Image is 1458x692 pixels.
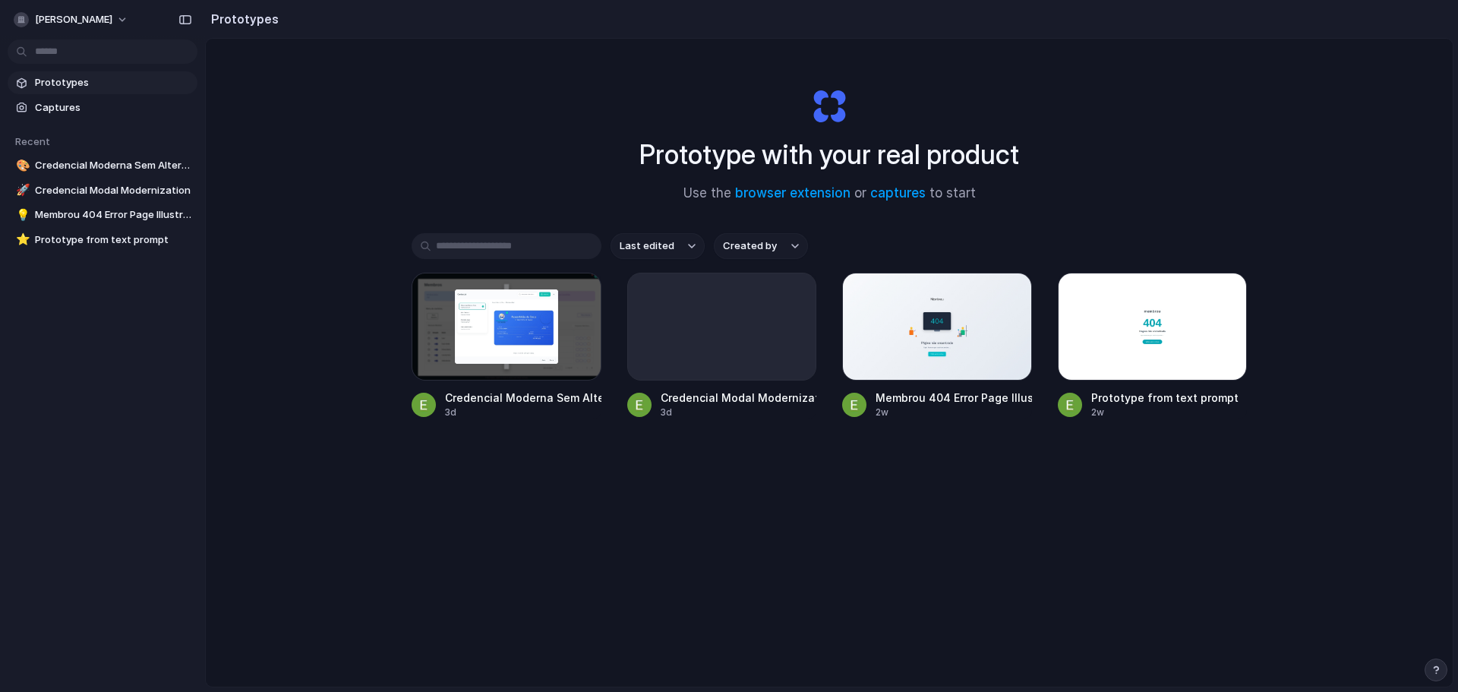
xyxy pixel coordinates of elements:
span: Captures [35,100,191,115]
a: ⭐Prototype from text prompt [8,229,197,251]
span: Credencial Moderna Sem Alterar Card [35,158,191,173]
button: ⭐ [14,232,29,248]
div: Membrou 404 Error Page Illustration [876,390,1032,406]
span: [PERSON_NAME] [35,12,112,27]
span: Membrou 404 Error Page Illustration [35,207,191,223]
a: Prototype from text promptPrototype from text prompt2w [1058,273,1248,419]
span: Prototype from text prompt [35,232,191,248]
a: 🎨Credencial Moderna Sem Alterar Card [8,154,197,177]
span: Use the or to start [683,184,976,204]
span: Created by [723,239,777,254]
button: 🚀 [14,183,29,198]
span: Last edited [620,239,674,254]
a: browser extension [735,185,850,201]
a: Captures [8,96,197,119]
a: Prototypes [8,71,197,94]
a: Credencial Moderna Sem Alterar CardCredencial Moderna Sem Alterar Card3d [412,273,601,419]
span: Prototypes [35,75,191,90]
div: 2w [876,406,1032,419]
button: Last edited [611,233,705,259]
div: Credencial Moderna Sem Alterar Card [445,390,601,406]
a: 🚀Credencial Modal Modernization [8,179,197,202]
span: Credencial Modal Modernization [35,183,191,198]
a: Membrou 404 Error Page IllustrationMembrou 404 Error Page Illustration2w [842,273,1032,419]
div: Prototype from text prompt [1091,390,1239,406]
div: 2w [1091,406,1239,419]
div: 3d [445,406,601,419]
button: Created by [714,233,808,259]
h2: Prototypes [205,10,279,28]
h1: Prototype with your real product [639,134,1019,175]
button: [PERSON_NAME] [8,8,136,32]
button: 💡 [14,207,29,223]
div: 🚀 [16,182,27,199]
button: 🎨 [14,158,29,173]
span: Recent [15,135,50,147]
a: Credencial Modal Modernization3d [627,273,817,419]
a: captures [870,185,926,201]
div: 3d [661,406,817,419]
div: 🎨 [16,157,27,175]
div: ⭐ [16,231,27,248]
div: 💡 [16,207,27,224]
a: 💡Membrou 404 Error Page Illustration [8,204,197,226]
div: Credencial Modal Modernization [661,390,817,406]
